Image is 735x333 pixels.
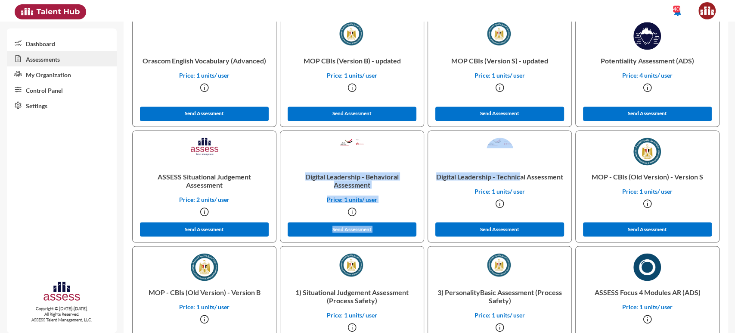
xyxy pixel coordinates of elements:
div: 40 [673,6,680,13]
mat-icon: notifications [673,6,683,17]
button: Send Assessment [583,107,712,121]
p: MOP - CBIs (Old Version) - Version S [583,165,712,187]
p: MOP CBIs (Version B) - updated [287,50,417,72]
p: Price: 1 units/ user [583,187,712,195]
p: Digital Leadership - Technical Assessment [435,165,564,187]
p: Price: 4 units/ user [583,72,712,79]
button: Send Assessment [140,107,269,121]
p: Copyright © [DATE]-[DATE]. All Rights Reserved. ASSESS Talent Management, LLC. [7,306,117,323]
p: Price: 1 units/ user [435,72,564,79]
button: Send Assessment [288,222,417,236]
p: Price: 1 units/ user [140,72,269,79]
p: Price: 2 units/ user [140,195,269,203]
button: Send Assessment [140,222,269,236]
a: My Organization [7,66,117,82]
p: MOP - CBIs (Old Version) - Version B [140,281,269,303]
p: 1) Situational Judgement Assessment (Process Safety) [287,281,417,311]
button: Send Assessment [583,222,712,236]
a: Dashboard [7,35,117,51]
p: Potentiality Assessment (ADS) [583,50,712,72]
p: Price: 1 units/ user [140,303,269,310]
p: Digital Leadership - Behavioral Assessment [287,165,417,195]
img: assesscompany-logo.png [43,280,81,305]
p: Orascom English Vocabulary (Advanced) [140,50,269,72]
a: Control Panel [7,82,117,97]
p: Price: 1 units/ user [287,195,417,203]
p: Price: 1 units/ user [287,311,417,318]
a: Settings [7,97,117,113]
p: Price: 1 units/ user [287,72,417,79]
p: Price: 1 units/ user [435,311,564,318]
a: Assessments [7,51,117,66]
p: ASSESS Situational Judgement Assessment [140,165,269,195]
p: MOP CBIs (Version S) - updated [435,50,564,72]
button: Send Assessment [435,107,564,121]
button: Send Assessment [288,107,417,121]
p: Price: 1 units/ user [583,303,712,310]
p: Price: 1 units/ user [435,187,564,195]
p: ASSESS Focus 4 Modules AR (ADS) [583,281,712,303]
p: 3) PersonalityBasic Assessment (Process Safety) [435,281,564,311]
button: Send Assessment [435,222,564,236]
